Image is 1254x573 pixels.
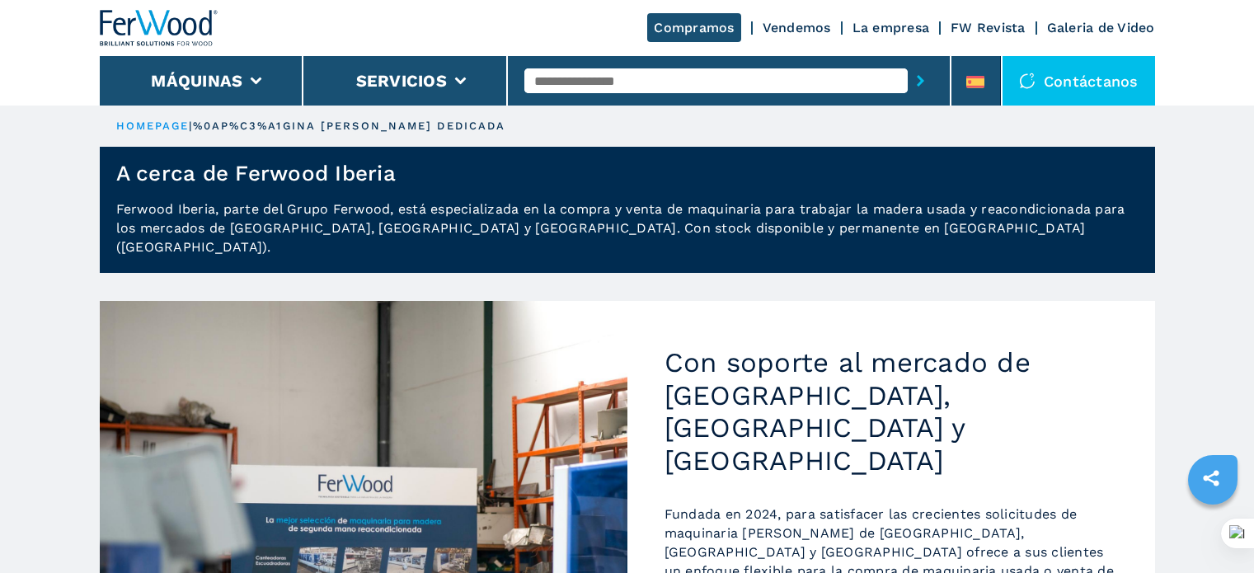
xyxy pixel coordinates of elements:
[908,62,933,100] button: submit-button
[100,10,218,46] img: Ferwood
[100,200,1155,273] p: Ferwood Iberia, parte del Grupo Ferwood, está especializada en la compra y venta de maquinaria pa...
[852,20,930,35] a: La empresa
[1003,56,1155,106] div: Contáctanos
[116,120,190,132] a: HOMEPAGE
[665,346,1118,477] h2: Con soporte al mercado de [GEOGRAPHIC_DATA], [GEOGRAPHIC_DATA] y [GEOGRAPHIC_DATA]
[647,13,740,42] a: Compramos
[116,160,396,186] h1: A cerca de Ferwood Iberia
[1184,499,1242,561] iframe: Chat
[951,20,1026,35] a: FW Revista
[151,71,242,91] button: Máquinas
[1191,458,1232,499] a: sharethis
[1019,73,1036,89] img: Contáctanos
[356,71,447,91] button: Servicios
[189,120,192,132] span: |
[763,20,831,35] a: Vendemos
[1047,20,1155,35] a: Galeria de Video
[193,119,506,134] p: %0Ap%C3%A1gina [PERSON_NAME] dedicada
